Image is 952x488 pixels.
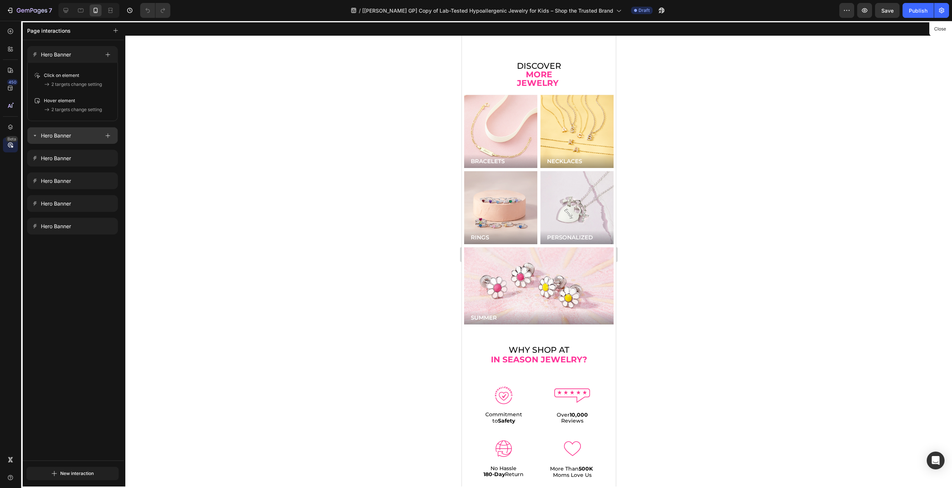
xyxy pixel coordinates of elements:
p: 7 [49,6,52,15]
button: Save [875,3,900,18]
button: Publish [903,3,934,18]
div: Beta [6,136,18,142]
button: Close [931,24,949,35]
p: Hero Banner [41,50,71,59]
p: Hero Banner [41,131,71,140]
div: Publish [909,7,927,14]
div: 450 [7,79,18,85]
span: Draft [639,7,650,14]
p: Hero Banner [41,154,71,163]
p: Hover element [44,97,75,104]
span: 2 targets change setting [51,81,102,88]
span: 2 targets change setting [51,106,102,113]
button: 7 [3,3,55,18]
div: Open Intercom Messenger [927,452,945,469]
p: Click on element [44,72,79,79]
span: / [359,7,361,14]
p: Hero Banner [41,222,71,231]
iframe: To enrich screen reader interactions, please activate Accessibility in Grammarly extension settings [462,21,616,488]
p: Hero Banner [41,177,71,185]
div: New interaction [51,469,94,478]
span: Save [881,7,894,14]
span: [[PERSON_NAME] GP] Copy of Lab-Tested Hypoallergenic Jewelry for Kids – Shop the Trusted Brand [362,7,613,14]
div: Undo/Redo [140,3,170,18]
p: Page interactions [27,27,71,35]
button: New interaction [26,467,119,480]
p: Hero Banner [41,199,71,208]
